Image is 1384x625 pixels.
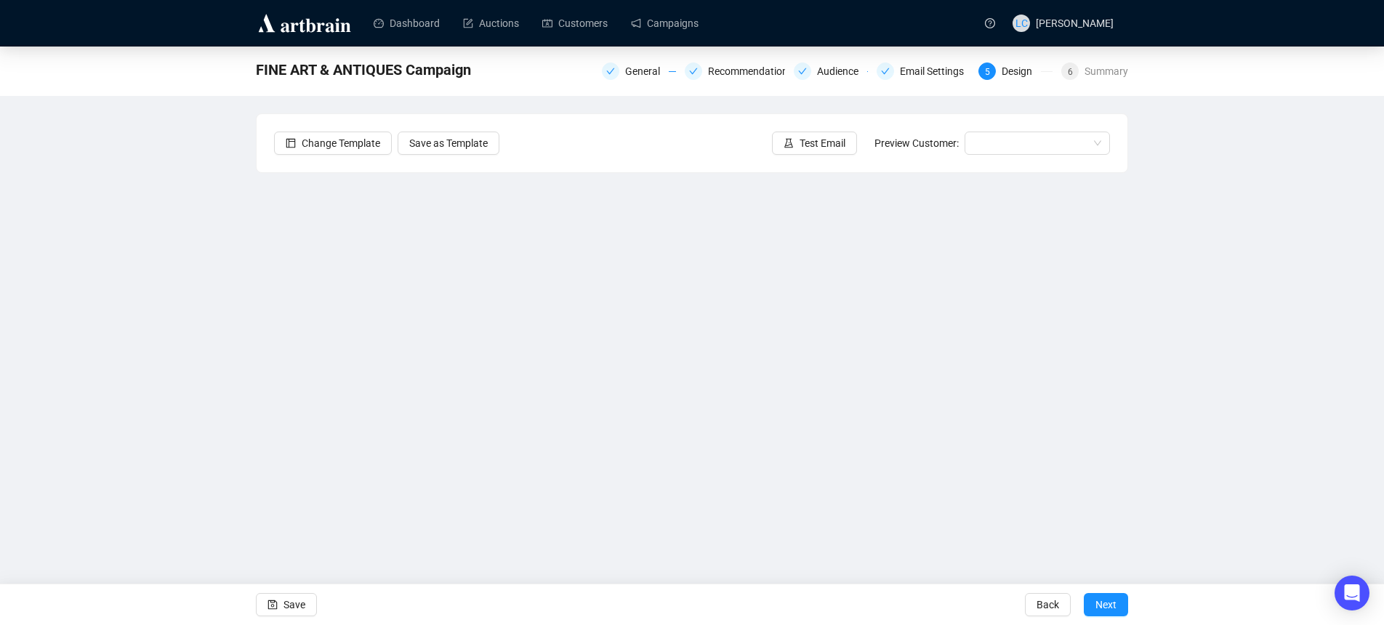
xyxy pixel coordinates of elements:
span: FINE ART & ANTIQUES Campaign [256,58,471,81]
a: Dashboard [374,4,440,42]
div: General [602,62,676,80]
button: Change Template [274,132,392,155]
div: Audience [794,62,868,80]
div: General [625,62,669,80]
span: Change Template [302,135,380,151]
img: logo [256,12,353,35]
span: Next [1095,584,1117,625]
span: Save as Template [409,135,488,151]
span: check [606,67,615,76]
span: experiment [784,138,794,148]
div: Email Settings [877,62,970,80]
span: Test Email [800,135,845,151]
button: Back [1025,593,1071,616]
span: 5 [985,67,990,77]
span: layout [286,138,296,148]
button: Test Email [772,132,857,155]
span: question-circle [985,18,995,28]
span: check [798,67,807,76]
div: 5Design [978,62,1053,80]
span: Back [1037,584,1059,625]
button: Save as Template [398,132,499,155]
button: Save [256,593,317,616]
div: Recommendations [685,62,785,80]
span: check [689,67,698,76]
span: Save [283,584,305,625]
a: Campaigns [631,4,699,42]
div: Open Intercom Messenger [1335,576,1369,610]
div: Design [1002,62,1041,80]
span: check [881,67,890,76]
span: 6 [1068,67,1073,77]
a: Auctions [463,4,519,42]
div: Email Settings [900,62,973,80]
span: LC [1015,15,1028,31]
div: Recommendations [708,62,802,80]
div: Summary [1085,62,1128,80]
a: Customers [542,4,608,42]
span: save [267,600,278,610]
div: 6Summary [1061,62,1128,80]
button: Next [1084,593,1128,616]
span: [PERSON_NAME] [1036,17,1114,29]
div: Audience [817,62,867,80]
span: Preview Customer: [874,137,959,149]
